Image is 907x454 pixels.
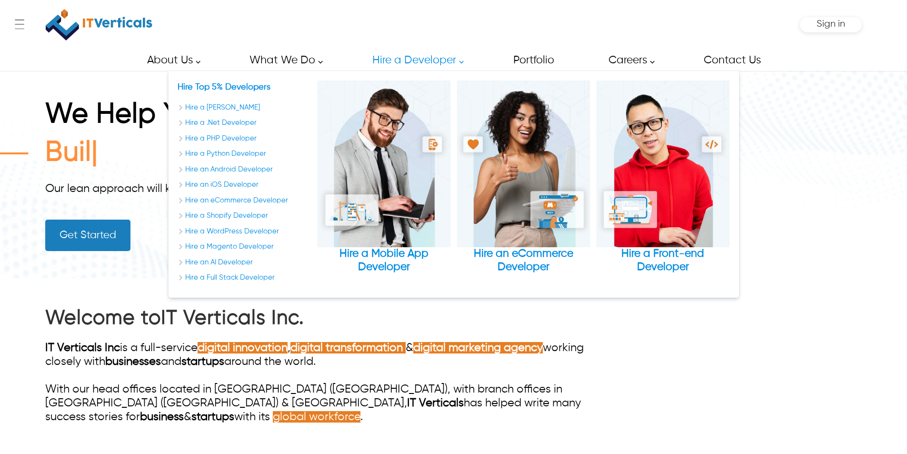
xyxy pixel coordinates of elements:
a: digital marketing agency [413,342,543,353]
img: Hire a Front-end Developer [596,81,729,247]
a: business [140,411,184,423]
a: Hire an Android Developer [178,164,311,175]
img: Hire a Mobile App Developer [317,81,450,247]
a: Sign in [817,22,845,28]
a: startups [191,411,234,423]
a: Hire a Mobile App Developer [317,81,450,273]
a: Hire a Magento Developer [178,242,311,252]
a: Hire an eCommerce Developer [457,81,590,273]
a: Hire a Shopify Developer [178,211,311,222]
a: About Us [136,50,206,71]
div: Hire a Mobile App Developer [317,247,450,273]
img: IT Verticals Inc [46,5,152,45]
a: IT Verticals [407,397,464,409]
a: IT Verticals Inc. [161,308,304,328]
a: digital innovation [198,342,288,353]
a: Get Started [45,220,130,251]
a: businesses [105,356,161,367]
h1: We Help You [45,98,568,136]
div: Hire an eCommerce Developer [457,247,590,273]
span: Buil [45,139,91,167]
div: Hire an eCommerce Developer [457,81,590,288]
a: startups [181,356,224,367]
a: Hire a Front-end Developer [596,81,729,273]
a: Hire a Python Developer [178,149,311,160]
a: Contact Us [693,50,771,71]
div: Hire a Front-end Developer [596,81,729,288]
div: Our lean approach will keep you on budget and schedule. [45,182,568,196]
a: Hire a Developer [361,50,469,71]
a: Hire a .Net Developer [178,118,311,129]
a: Careers [598,50,660,71]
a: Our Services [178,83,270,91]
a: IT Verticals Inc [45,5,153,45]
a: Hire an AI Developer [178,257,311,268]
a: Hire an eCommerce Developer [178,195,311,206]
a: Hire a PHP Developer [178,133,311,144]
span: Sign in [817,19,845,29]
a: What We Do [239,50,328,71]
h2: Welcome to [45,305,617,332]
span: global workforce [273,411,360,423]
img: Hire an eCommerce Developer [457,81,590,247]
div: Hire a Mobile App Developer [317,81,450,288]
div: Hire a Front-end Developer [596,247,729,273]
a: Hire a Full Stack Developer [178,272,311,283]
a: Hire a Laravel Developer [178,102,311,113]
a: Hire an iOS Developer [178,180,311,191]
a: digital transformation [290,342,403,353]
a: Portfolio [502,50,564,71]
a: Hire a WordPress Developer [178,226,311,237]
a: IT Verticals Inc [45,342,120,353]
div: is a full-service , & working closely with and around the world. With our head offices located in... [45,341,617,424]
